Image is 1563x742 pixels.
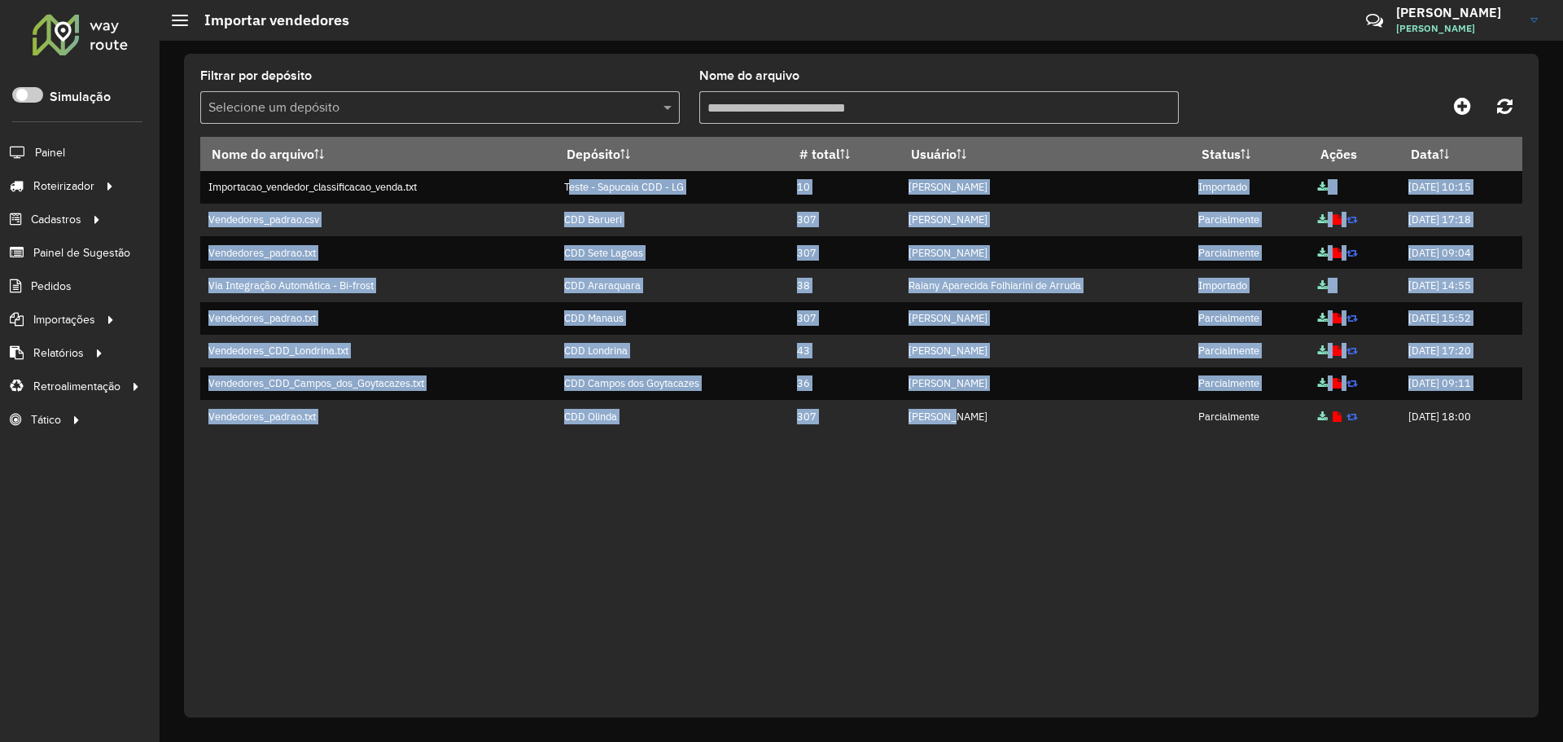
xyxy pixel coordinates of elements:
span: Painel de Sugestão [33,244,130,261]
a: Arquivo completo [1318,279,1328,292]
td: Vendedores_CDD_Londrina.txt [200,335,556,367]
td: 38 [789,269,900,301]
a: Arquivo completo [1318,410,1328,424]
span: Roteirizador [33,178,94,195]
td: Via Integração Automática - Bi-frost [200,269,556,301]
th: # total [789,137,900,171]
a: Arquivo completo [1318,344,1328,358]
a: Exibir log de erros [1333,344,1342,358]
td: Parcialmente [1190,400,1310,432]
td: Parcialmente [1190,236,1310,269]
span: Cadastros [31,211,81,228]
th: Nome do arquivo [200,137,556,171]
span: Painel [35,144,65,161]
td: Importacao_vendedor_classificacao_venda.txt [200,171,556,204]
a: Reimportar [1346,376,1358,390]
td: 307 [789,400,900,432]
th: Data [1400,137,1522,171]
th: Status [1190,137,1310,171]
td: [PERSON_NAME] [900,302,1190,335]
a: Exibir log de erros [1333,246,1342,260]
span: Tático [31,411,61,428]
td: [DATE] 09:04 [1400,236,1522,269]
td: [PERSON_NAME] [900,367,1190,400]
th: Depósito [556,137,789,171]
a: Reimportar [1346,410,1358,424]
td: CDD Londrina [556,335,789,367]
td: [PERSON_NAME] [900,171,1190,204]
td: [DATE] 09:11 [1400,367,1522,400]
label: Nome do arquivo [699,66,799,86]
span: Relatórios [33,345,84,362]
span: [PERSON_NAME] [1396,21,1518,36]
th: Usuário [900,137,1190,171]
a: Exibir log de erros [1333,213,1342,226]
a: Arquivo completo [1318,311,1328,325]
td: CDD Araraquara [556,269,789,301]
a: Arquivo completo [1318,180,1328,194]
td: CDD Barueri [556,204,789,236]
td: [DATE] 15:52 [1400,302,1522,335]
td: CDD Sete Lagoas [556,236,789,269]
a: Exibir log de erros [1333,311,1342,325]
td: 307 [789,302,900,335]
label: Simulação [50,87,111,107]
a: Reimportar [1346,344,1358,358]
td: 307 [789,236,900,269]
td: CDD Campos dos Goytacazes [556,367,789,400]
a: Exibir log de erros [1333,376,1342,390]
td: [DATE] 14:55 [1400,269,1522,301]
a: Arquivo completo [1318,246,1328,260]
td: Parcialmente [1190,335,1310,367]
td: [PERSON_NAME] [900,400,1190,432]
td: [PERSON_NAME] [900,204,1190,236]
td: Parcialmente [1190,302,1310,335]
span: Pedidos [31,278,72,295]
a: Exibir log de erros [1333,410,1342,424]
td: 307 [789,204,900,236]
a: Reimportar [1346,311,1358,325]
span: Importações [33,311,95,328]
td: [DATE] 10:15 [1400,171,1522,204]
td: 43 [789,335,900,367]
td: [PERSON_NAME] [900,335,1190,367]
a: Contato Rápido [1357,3,1392,38]
h3: [PERSON_NAME] [1396,5,1518,20]
th: Ações [1310,137,1400,171]
td: [DATE] 17:20 [1400,335,1522,367]
td: Importado [1190,269,1310,301]
td: Importado [1190,171,1310,204]
td: 10 [789,171,900,204]
span: Retroalimentação [33,378,120,395]
a: Reimportar [1346,213,1358,226]
td: CDD Manaus [556,302,789,335]
td: [DATE] 17:18 [1400,204,1522,236]
td: Vendedores_padrao.csv [200,204,556,236]
td: Vendedores_padrao.txt [200,236,556,269]
td: Raiany Aparecida Folhiarini de Arruda [900,269,1190,301]
td: Vendedores_padrao.txt [200,302,556,335]
h2: Importar vendedores [188,11,349,29]
a: Arquivo completo [1318,213,1328,226]
td: Parcialmente [1190,204,1310,236]
td: Teste - Sapucaia CDD - LG [556,171,789,204]
label: Filtrar por depósito [200,66,312,86]
td: Vendedores_CDD_Campos_dos_Goytacazes.txt [200,367,556,400]
td: Vendedores_padrao.txt [200,400,556,432]
td: [DATE] 18:00 [1400,400,1522,432]
td: [PERSON_NAME] [900,236,1190,269]
a: Arquivo completo [1318,376,1328,390]
a: Reimportar [1346,246,1358,260]
td: Parcialmente [1190,367,1310,400]
td: CDD Olinda [556,400,789,432]
td: 36 [789,367,900,400]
